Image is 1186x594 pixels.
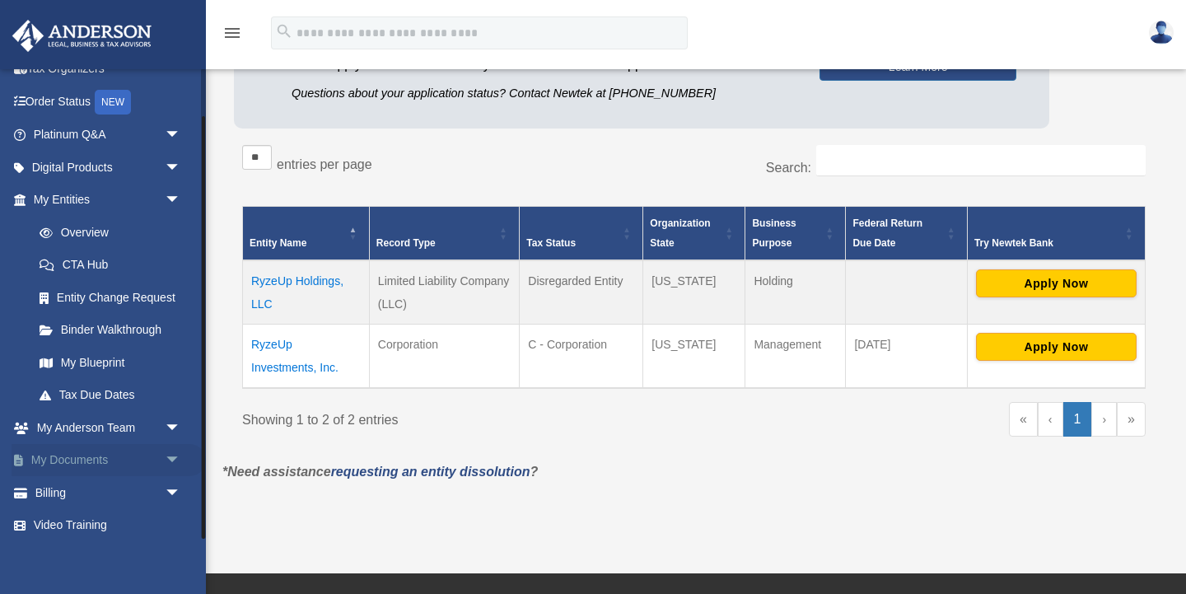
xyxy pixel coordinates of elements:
td: [US_STATE] [643,260,745,325]
a: requesting an entity dissolution [331,465,530,479]
i: menu [222,23,242,43]
a: Digital Productsarrow_drop_down [12,151,206,184]
td: Limited Liability Company (LLC) [369,260,519,325]
span: Organization State [650,217,710,249]
span: Federal Return Due Date [852,217,922,249]
a: First [1009,402,1038,437]
td: RyzeUp Investments, Inc. [243,324,370,388]
div: Showing 1 to 2 of 2 entries [242,402,682,432]
a: Overview [23,216,189,249]
td: RyzeUp Holdings, LLC [243,260,370,325]
span: Entity Name [250,237,306,249]
a: menu [222,29,242,43]
th: Entity Name: Activate to invert sorting [243,206,370,260]
span: arrow_drop_down [165,444,198,478]
a: Last [1117,402,1146,437]
label: entries per page [277,157,372,171]
button: Apply Now [976,269,1137,297]
td: C - Corporation [520,324,643,388]
a: Previous [1038,402,1063,437]
span: arrow_drop_down [165,411,198,445]
th: Record Type: Activate to sort [369,206,519,260]
a: Binder Walkthrough [23,314,198,347]
span: arrow_drop_down [165,184,198,217]
button: Apply Now [976,333,1137,361]
th: Tax Status: Activate to sort [520,206,643,260]
i: search [275,22,293,40]
span: arrow_drop_down [165,119,198,152]
a: Next [1091,402,1117,437]
td: Disregarded Entity [520,260,643,325]
th: Federal Return Due Date: Activate to sort [846,206,968,260]
a: My Entitiesarrow_drop_down [12,184,198,217]
th: Business Purpose: Activate to sort [745,206,846,260]
a: Platinum Q&Aarrow_drop_down [12,119,206,152]
span: Tax Status [526,237,576,249]
div: Try Newtek Bank [974,233,1120,253]
td: Holding [745,260,846,325]
a: My Anderson Teamarrow_drop_down [12,411,206,444]
div: NEW [95,90,131,115]
img: Anderson Advisors Platinum Portal [7,20,156,52]
td: Management [745,324,846,388]
p: Questions about your application status? Contact Newtek at [PHONE_NUMBER] [292,83,795,104]
span: arrow_drop_down [165,476,198,510]
a: Video Training [12,509,206,542]
a: Tax Due Dates [23,379,198,412]
span: arrow_drop_down [165,151,198,185]
a: My Documentsarrow_drop_down [12,444,206,477]
span: Record Type [376,237,436,249]
th: Try Newtek Bank : Activate to sort [967,206,1145,260]
em: *Need assistance ? [222,465,538,479]
td: [DATE] [846,324,968,388]
span: Business Purpose [752,217,796,249]
a: 1 [1063,402,1092,437]
a: Billingarrow_drop_down [12,476,206,509]
a: My Blueprint [23,346,198,379]
th: Organization State: Activate to sort [643,206,745,260]
a: Entity Change Request [23,281,198,314]
a: Order StatusNEW [12,85,206,119]
a: CTA Hub [23,249,198,282]
label: Search: [766,161,811,175]
td: [US_STATE] [643,324,745,388]
td: Corporation [369,324,519,388]
img: User Pic [1149,21,1174,44]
